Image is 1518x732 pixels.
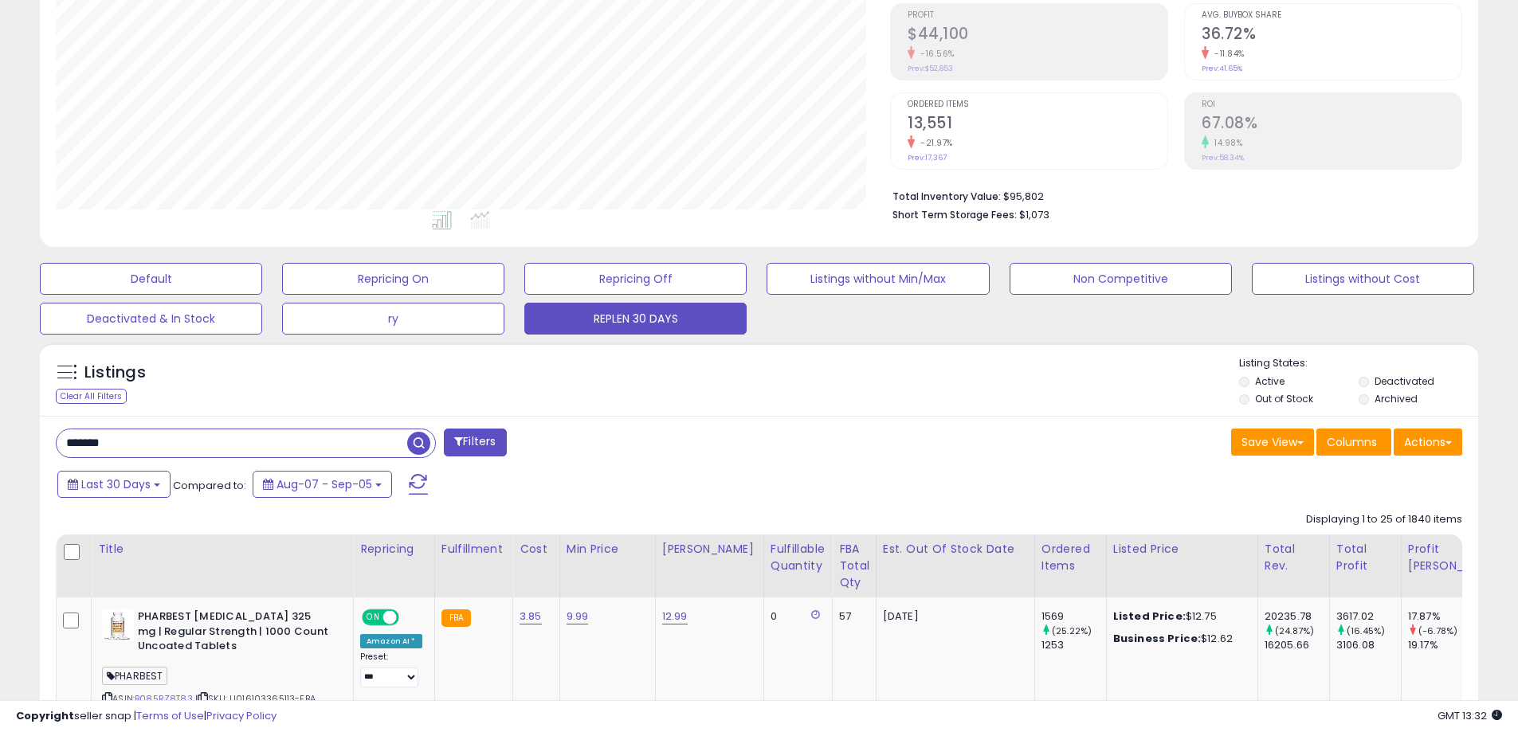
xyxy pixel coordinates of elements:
[1041,541,1100,574] div: Ordered Items
[1265,638,1329,652] div: 16205.66
[908,64,953,73] small: Prev: $52,853
[908,100,1167,109] span: Ordered Items
[1408,541,1503,574] div: Profit [PERSON_NAME]
[1231,429,1314,456] button: Save View
[1202,100,1461,109] span: ROI
[567,541,649,558] div: Min Price
[1202,64,1242,73] small: Prev: 41.65%
[1408,609,1509,624] div: 17.87%
[1418,624,1457,637] small: (-6.78%)
[892,208,1017,221] b: Short Term Storage Fees:
[1113,541,1251,558] div: Listed Price
[360,634,422,648] div: Amazon AI *
[282,303,504,335] button: ry
[915,137,953,149] small: -21.97%
[520,541,553,558] div: Cost
[524,263,747,295] button: Repricing Off
[360,541,428,558] div: Repricing
[1265,541,1323,574] div: Total Rev.
[57,471,171,498] button: Last 30 Days
[397,611,422,624] span: OFF
[892,190,1001,203] b: Total Inventory Value:
[363,611,383,624] span: ON
[1327,434,1377,450] span: Columns
[1265,609,1329,624] div: 20235.78
[883,541,1028,558] div: Est. Out Of Stock Date
[1239,356,1478,371] p: Listing States:
[1019,207,1049,222] span: $1,073
[206,708,277,723] a: Privacy Policy
[84,362,146,384] h5: Listings
[1202,114,1461,135] h2: 67.08%
[908,25,1167,46] h2: $44,100
[1375,374,1434,388] label: Deactivated
[1202,25,1461,46] h2: 36.72%
[282,263,504,295] button: Repricing On
[1113,632,1245,646] div: $12.62
[1052,624,1092,637] small: (25.22%)
[56,389,127,404] div: Clear All Filters
[662,609,688,624] a: 12.99
[1113,631,1201,646] b: Business Price:
[767,263,989,295] button: Listings without Min/Max
[1041,638,1106,652] div: 1253
[567,609,589,624] a: 9.99
[360,652,422,687] div: Preset:
[102,609,134,640] img: 41gaLklDKXL._SL40_.jpg
[1275,624,1314,637] small: (24.87%)
[883,609,1022,624] p: [DATE]
[444,429,506,456] button: Filters
[138,609,331,658] b: PHARBEST [MEDICAL_DATA] 325 mg | Regular Strength | 1000 Count Uncoated Tablets
[16,709,277,724] div: seller snap | |
[441,541,506,558] div: Fulfillment
[771,609,820,624] div: 0
[520,609,542,624] a: 3.85
[1209,48,1245,60] small: -11.84%
[1209,137,1242,149] small: 14.98%
[915,48,955,60] small: -16.56%
[1113,609,1186,624] b: Listed Price:
[1336,638,1401,652] div: 3106.08
[839,541,869,591] div: FBA Total Qty
[98,541,347,558] div: Title
[277,476,372,492] span: Aug-07 - Sep-05
[1408,638,1509,652] div: 19.17%
[1202,11,1461,20] span: Avg. Buybox Share
[892,186,1450,205] li: $95,802
[1336,541,1394,574] div: Total Profit
[1010,263,1232,295] button: Non Competitive
[1252,263,1474,295] button: Listings without Cost
[662,541,757,558] div: [PERSON_NAME]
[771,541,826,574] div: Fulfillable Quantity
[102,609,341,723] div: ASIN:
[1202,153,1244,162] small: Prev: 58.34%
[1336,609,1401,624] div: 3617.02
[524,303,747,335] button: REPLEN 30 DAYS
[253,471,392,498] button: Aug-07 - Sep-05
[441,609,471,627] small: FBA
[1316,429,1391,456] button: Columns
[908,11,1167,20] span: Profit
[1113,609,1245,624] div: $12.75
[1306,512,1462,527] div: Displaying 1 to 25 of 1840 items
[839,609,864,624] div: 57
[40,263,262,295] button: Default
[1255,392,1313,405] label: Out of Stock
[908,114,1167,135] h2: 13,551
[1438,708,1502,723] span: 2025-10-6 13:32 GMT
[1375,392,1418,405] label: Archived
[1255,374,1285,388] label: Active
[1041,609,1106,624] div: 1569
[40,303,262,335] button: Deactivated & In Stock
[1394,429,1462,456] button: Actions
[102,667,167,685] span: PHARBEST
[1347,624,1385,637] small: (16.45%)
[136,708,204,723] a: Terms of Use
[173,478,246,493] span: Compared to:
[81,476,151,492] span: Last 30 Days
[16,708,74,723] strong: Copyright
[908,153,947,162] small: Prev: 17,367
